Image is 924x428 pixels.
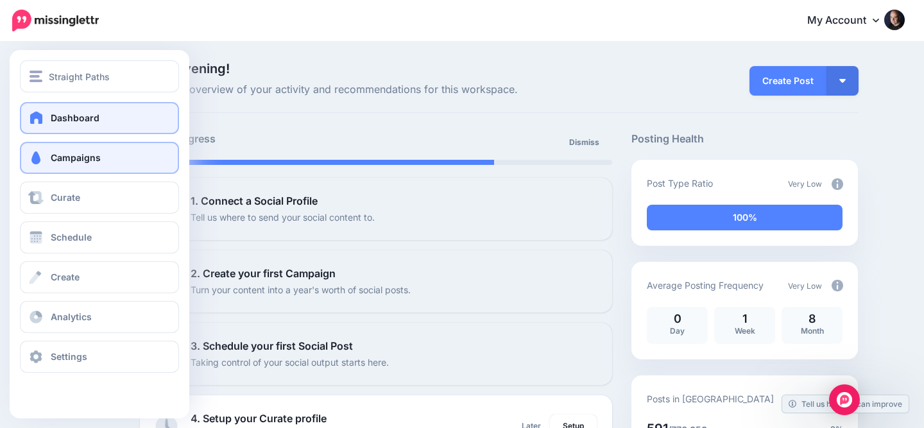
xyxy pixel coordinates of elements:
[721,313,769,325] p: 1
[20,261,179,293] a: Create
[49,69,110,84] span: Straight Paths
[839,79,846,83] img: arrow-down-white.png
[749,66,826,96] a: Create Post
[20,60,179,92] button: Straight Paths
[631,131,858,147] h5: Posting Health
[51,152,101,163] span: Campaigns
[647,205,843,230] div: 100% of your posts in the last 30 days have been from Drip Campaigns
[647,278,764,293] p: Average Posting Frequency
[51,192,80,203] span: Curate
[191,267,336,280] b: 2. Create your first Campaign
[191,194,318,207] b: 1. Connect a Social Profile
[191,355,389,370] p: Taking control of your social output starts here.
[51,112,99,123] span: Dashboard
[191,339,353,352] b: 3. Schedule your first Social Post
[832,280,843,291] img: info-circle-grey.png
[140,131,376,147] h5: Setup Progress
[51,311,92,322] span: Analytics
[782,395,909,413] a: Tell us how we can improve
[20,301,179,333] a: Analytics
[20,182,179,214] a: Curate
[51,271,80,282] span: Create
[788,179,822,189] span: Very Low
[784,395,822,404] span: Very Good
[12,10,99,31] img: Missinglettr
[191,282,411,297] p: Turn your content into a year's worth of social posts.
[51,351,87,362] span: Settings
[140,81,613,98] span: Here's an overview of your activity and recommendations for this workspace.
[794,5,905,37] a: My Account
[653,313,701,325] p: 0
[20,142,179,174] a: Campaigns
[561,131,607,154] a: Dismiss
[20,102,179,134] a: Dashboard
[191,210,375,225] p: Tell us where to send your social content to.
[647,391,774,406] p: Posts in [GEOGRAPHIC_DATA]
[735,326,755,336] span: Week
[788,313,836,325] p: 8
[191,412,327,425] b: 4. Setup your Curate profile
[801,326,824,336] span: Month
[832,178,843,190] img: info-circle-grey.png
[20,341,179,373] a: Settings
[647,176,713,191] p: Post Type Ratio
[670,326,685,336] span: Day
[30,71,42,82] img: menu.png
[829,384,860,415] div: Open Intercom Messenger
[788,281,822,291] span: Very Low
[51,232,92,243] span: Schedule
[20,221,179,253] a: Schedule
